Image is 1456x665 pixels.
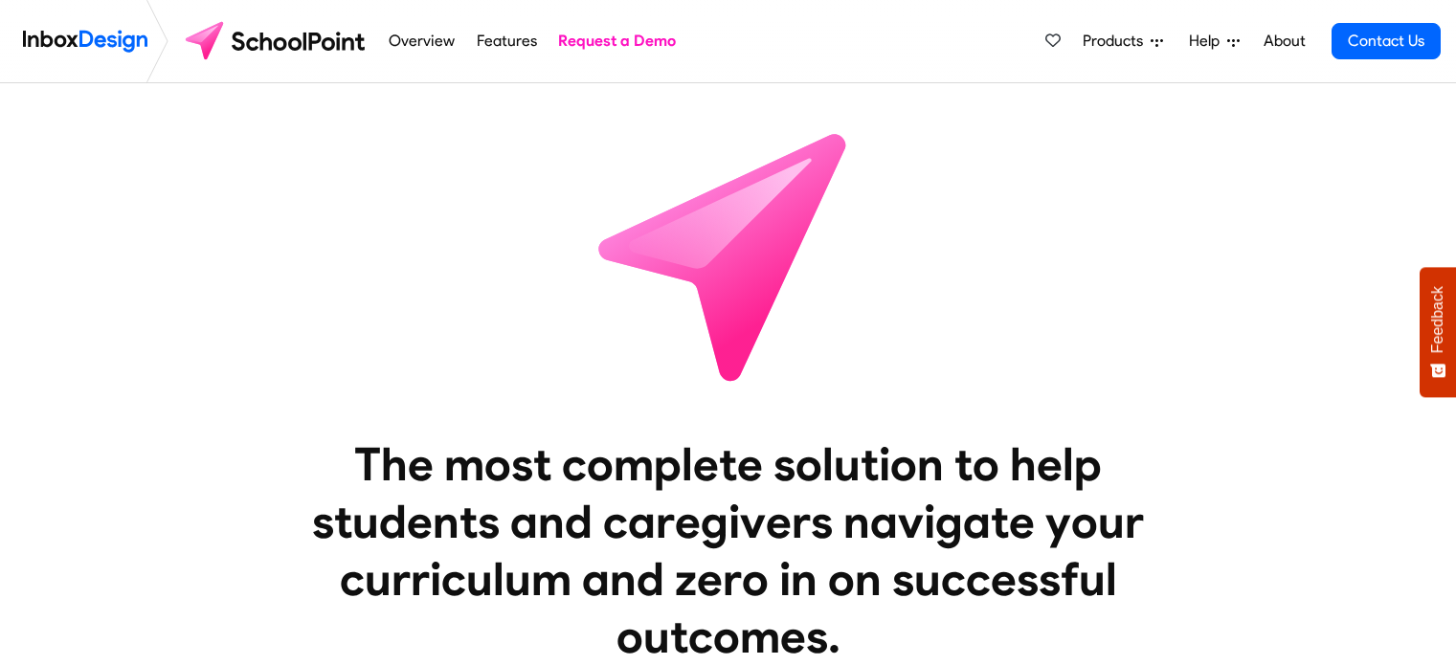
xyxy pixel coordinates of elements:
[1420,267,1456,397] button: Feedback - Show survey
[471,22,542,60] a: Features
[556,83,901,428] img: icon_schoolpoint.svg
[1083,30,1151,53] span: Products
[1181,22,1247,60] a: Help
[553,22,682,60] a: Request a Demo
[274,435,1183,665] heading: The most complete solution to help students and caregivers navigate your curriculum and zero in o...
[1429,286,1446,353] span: Feedback
[384,22,460,60] a: Overview
[176,18,378,64] img: schoolpoint logo
[1075,22,1171,60] a: Products
[1332,23,1441,59] a: Contact Us
[1189,30,1227,53] span: Help
[1258,22,1310,60] a: About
